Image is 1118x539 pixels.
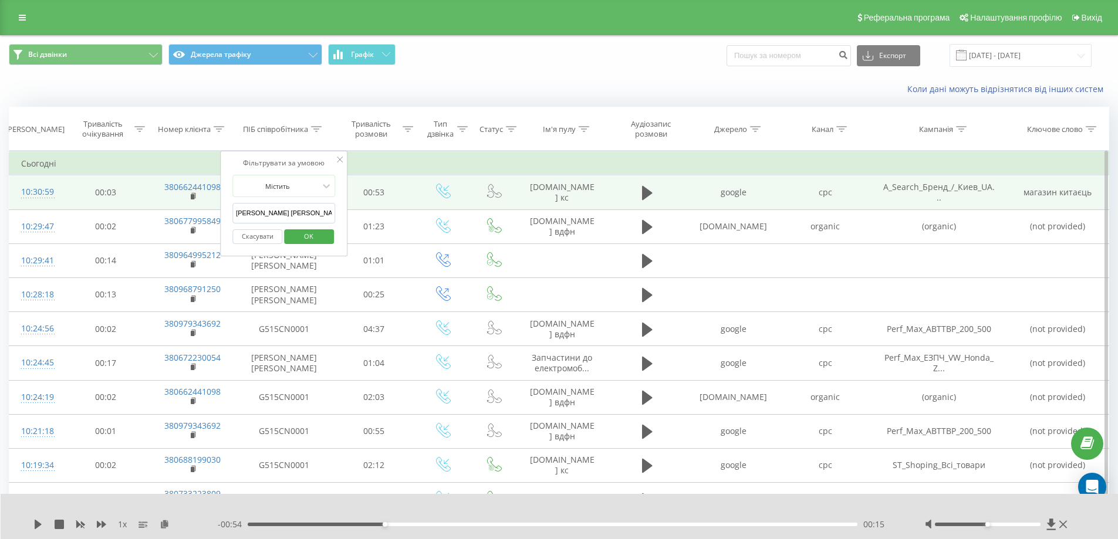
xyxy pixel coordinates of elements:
[63,243,148,277] td: 00:14
[292,227,325,245] span: OK
[617,119,685,139] div: Аудіозапис розмови
[919,124,953,134] div: Кампанія
[63,277,148,311] td: 00:13
[1006,209,1109,243] td: (not provided)
[779,175,871,209] td: cpc
[518,312,606,346] td: [DOMAIN_NAME] вдфн
[164,352,221,363] a: 380672230054
[985,522,990,527] div: Accessibility label
[518,414,606,448] td: [DOMAIN_NAME] вдфн
[1027,124,1083,134] div: Ключове слово
[779,209,871,243] td: organic
[218,518,248,530] span: - 00:54
[871,209,1006,243] td: (organic)
[164,454,221,465] a: 380688199030
[21,351,52,374] div: 10:24:45
[28,50,67,59] span: Всі дзвінки
[243,124,308,134] div: ПІБ співробітника
[518,209,606,243] td: [DOMAIN_NAME] вдфн
[21,317,52,340] div: 10:24:56
[812,124,833,134] div: Канал
[779,380,871,414] td: organic
[332,209,417,243] td: 01:23
[518,448,606,482] td: [DOMAIN_NAME] кс
[864,13,950,22] span: Реферальна програма
[237,414,332,448] td: G515CN0001
[237,380,332,414] td: G515CN0001
[518,175,606,209] td: [DOMAIN_NAME] кс
[232,229,282,244] button: Скасувати
[63,448,148,482] td: 00:02
[714,124,747,134] div: Джерело
[21,488,52,511] div: 10:18:50
[688,448,779,482] td: google
[332,380,417,414] td: 02:03
[884,352,994,374] span: Perf_Max_ЕЗПЧ_VW_Honda_Z...
[164,283,221,294] a: 380968791250
[164,420,221,431] a: 380979343692
[237,312,332,346] td: G515CN0001
[1078,473,1106,501] div: Open Intercom Messenger
[871,483,1006,517] td: Prom - Kitaec
[63,312,148,346] td: 00:02
[688,346,779,380] td: google
[63,209,148,243] td: 00:02
[21,420,52,443] div: 10:21:18
[332,483,417,517] td: 00:02
[779,346,871,380] td: cpc
[688,175,779,209] td: google
[9,152,1109,175] td: Сьогодні
[382,522,387,527] div: Accessibility label
[63,346,148,380] td: 00:17
[74,119,132,139] div: Тривалість очікування
[1006,414,1109,448] td: (not provided)
[21,454,52,477] div: 10:19:34
[63,380,148,414] td: 00:02
[21,215,52,238] div: 10:29:47
[328,44,396,65] button: Графік
[21,386,52,409] div: 10:24:19
[857,45,920,66] button: Експорт
[63,414,148,448] td: 00:01
[9,44,163,65] button: Всі дзвінки
[158,124,211,134] div: Номер клієнта
[779,483,871,517] td: Prom - Kitaec
[332,277,417,311] td: 00:25
[883,181,995,203] span: A_Search_Бренд_/_Киев_UA...
[232,157,336,169] div: Фільтрувати за умовою
[1006,312,1109,346] td: (not provided)
[332,175,417,209] td: 00:53
[871,448,1006,482] td: ST_Shoping_Всі_товари
[1082,13,1102,22] span: Вихід
[332,414,417,448] td: 00:55
[970,13,1062,22] span: Налаштування профілю
[342,119,400,139] div: Тривалість розмови
[1006,448,1109,482] td: (not provided)
[427,119,454,139] div: Тип дзвінка
[1006,175,1109,209] td: магазин китаєць
[907,83,1109,94] a: Коли дані можуть відрізнятися вiд інших систем
[237,346,332,380] td: [PERSON_NAME] [PERSON_NAME]
[63,483,148,517] td: 00:02
[164,386,221,397] a: 380662441098
[332,243,417,277] td: 01:01
[871,312,1006,346] td: Perf_Max_АВТТВР_200_500
[1006,380,1109,414] td: (not provided)
[532,352,592,374] span: Запчастини до електромоб...
[332,346,417,380] td: 01:04
[21,181,52,204] div: 10:30:59
[688,209,779,243] td: [DOMAIN_NAME]
[543,124,576,134] div: Ім'я пулу
[237,448,332,482] td: G515CN0001
[779,414,871,448] td: cpc
[518,380,606,414] td: [DOMAIN_NAME] вдфн
[688,312,779,346] td: google
[63,175,148,209] td: 00:03
[237,277,332,311] td: [PERSON_NAME] [PERSON_NAME]
[779,312,871,346] td: cpc
[779,448,871,482] td: cpc
[21,283,52,306] div: 10:28:18
[1006,483,1109,517] td: Prom - Kitaec
[21,249,52,272] div: 10:29:41
[164,181,221,192] a: 380662441098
